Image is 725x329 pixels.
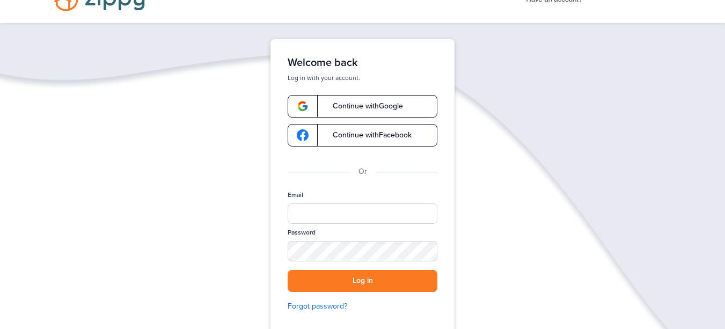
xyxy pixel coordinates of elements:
[322,103,403,110] span: Continue with Google
[288,74,437,82] p: Log in with your account.
[358,166,367,178] p: Or
[288,270,437,292] button: Log in
[297,100,309,112] img: google-logo
[288,191,303,200] label: Email
[288,241,437,261] input: Password
[322,131,412,139] span: Continue with Facebook
[695,304,722,326] img: Back to Top
[288,301,437,312] a: Forgot password?
[288,95,437,118] a: google-logoContinue withGoogle
[288,56,437,69] h1: Welcome back
[288,228,316,237] label: Password
[297,129,309,141] img: google-logo
[288,124,437,147] a: google-logoContinue withFacebook
[288,203,437,224] input: Email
